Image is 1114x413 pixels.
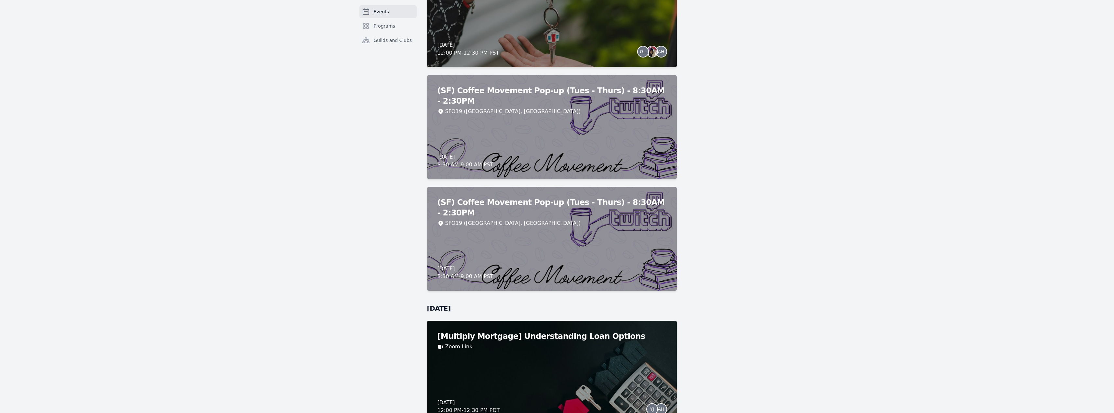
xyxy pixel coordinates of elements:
[437,265,493,280] div: [DATE] 8:30 AM - 9:00 AM PST
[445,219,581,227] div: SFO19 ([GEOGRAPHIC_DATA], [GEOGRAPHIC_DATA])
[359,5,417,18] a: Events
[445,343,473,351] a: Zoom Link
[437,331,666,342] h2: [Multiply Mortgage] Understanding Loan Options
[437,85,666,106] h2: (SF) Coffee Movement Pop-up (Tues - Thurs) - 8:30AM - 2:30PM
[658,49,664,54] span: AH
[437,197,666,218] h2: (SF) Coffee Movement Pop-up (Tues - Thurs) - 8:30AM - 2:30PM
[374,37,412,44] span: Guilds and Clubs
[437,41,499,57] div: [DATE] 12:00 PM - 12:30 PM PST
[427,75,677,179] a: (SF) Coffee Movement Pop-up (Tues - Thurs) - 8:30AM - 2:30PMSFO19 ([GEOGRAPHIC_DATA], [GEOGRAPHIC...
[374,23,395,29] span: Programs
[374,8,389,15] span: Events
[640,49,646,54] span: GL
[427,187,677,291] a: (SF) Coffee Movement Pop-up (Tues - Thurs) - 8:30AM - 2:30PMSFO19 ([GEOGRAPHIC_DATA], [GEOGRAPHIC...
[650,407,654,411] span: YJ
[658,407,664,411] span: AH
[427,304,677,313] h2: [DATE]
[437,153,493,169] div: [DATE] 8:30 AM - 9:00 AM PST
[359,19,417,32] a: Programs
[445,108,581,115] div: SFO19 ([GEOGRAPHIC_DATA], [GEOGRAPHIC_DATA])
[359,34,417,47] a: Guilds and Clubs
[359,5,417,57] nav: Sidebar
